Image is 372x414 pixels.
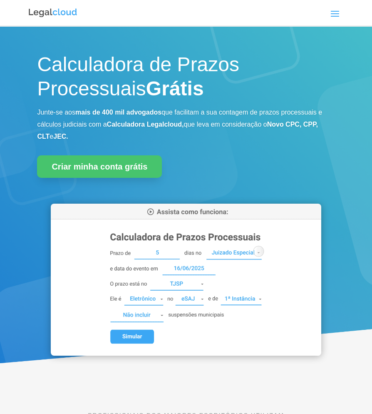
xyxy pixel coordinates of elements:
[146,77,204,100] strong: Grátis
[53,133,68,140] b: JEC.
[37,52,335,105] h1: Calculadora de Prazos Processuais
[107,121,184,128] b: Calculadora Legalcloud,
[37,155,162,178] a: Criar minha conta grátis
[75,109,161,116] b: mais de 400 mil advogados
[37,107,335,142] p: Junte-se aos que facilitam a sua contagem de prazos processuais e cálculos judiciais com a que le...
[51,204,321,356] img: Calculadora de Prazos Processuais da Legalcloud
[28,7,78,18] img: Logo da Legalcloud
[37,121,318,140] b: Novo CPC, CPP, CLT
[51,350,321,357] a: Calculadora de Prazos Processuais da Legalcloud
